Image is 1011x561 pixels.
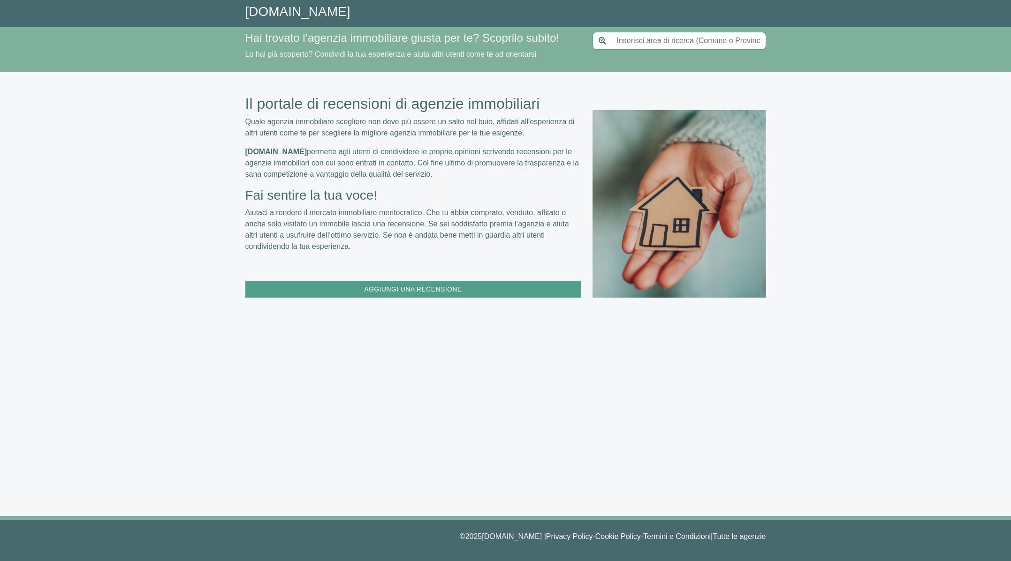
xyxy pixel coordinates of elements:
a: Tutte le agenzie [713,532,766,540]
a: Cookie Policy [595,532,641,540]
p: © 2025 [DOMAIN_NAME] | - - | [245,531,766,542]
p: Lo hai già scoperto? Condividi la tua esperienza e aiuta altri utenti come te ad orientarsi [245,49,581,60]
p: Quale agenzia immobiliare scegliere non deve più essere un salto nel buio, affidati all'esperienz... [245,116,581,139]
p: Aiutaci a rendere il mercato immobiliare meritocratico. Che tu abbia comprato, venduto, affitato ... [245,207,581,252]
p: permette agli utenti di condividere le proprie opinioni scrivendo recensioni per le agenzie immob... [245,146,581,180]
button: Aggiungi una Recensione [245,281,581,298]
input: Inserisci area di ricerca (Comune o Provincia) [611,32,766,50]
a: Privacy Policy [546,532,593,540]
span: Aggiungi una Recensione [359,284,466,295]
img: fill [593,95,766,298]
h2: Il portale di recensioni di agenzie immobiliari [245,95,581,112]
h4: Hai trovato l’agenzia immobiliare giusta per te? Scoprilo subito! [245,31,581,45]
h3: Fai sentire la tua voce! [245,187,581,203]
a: [DOMAIN_NAME] [245,4,350,19]
b: [DOMAIN_NAME] [245,148,307,156]
a: Termini e Condizioni [643,532,711,540]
